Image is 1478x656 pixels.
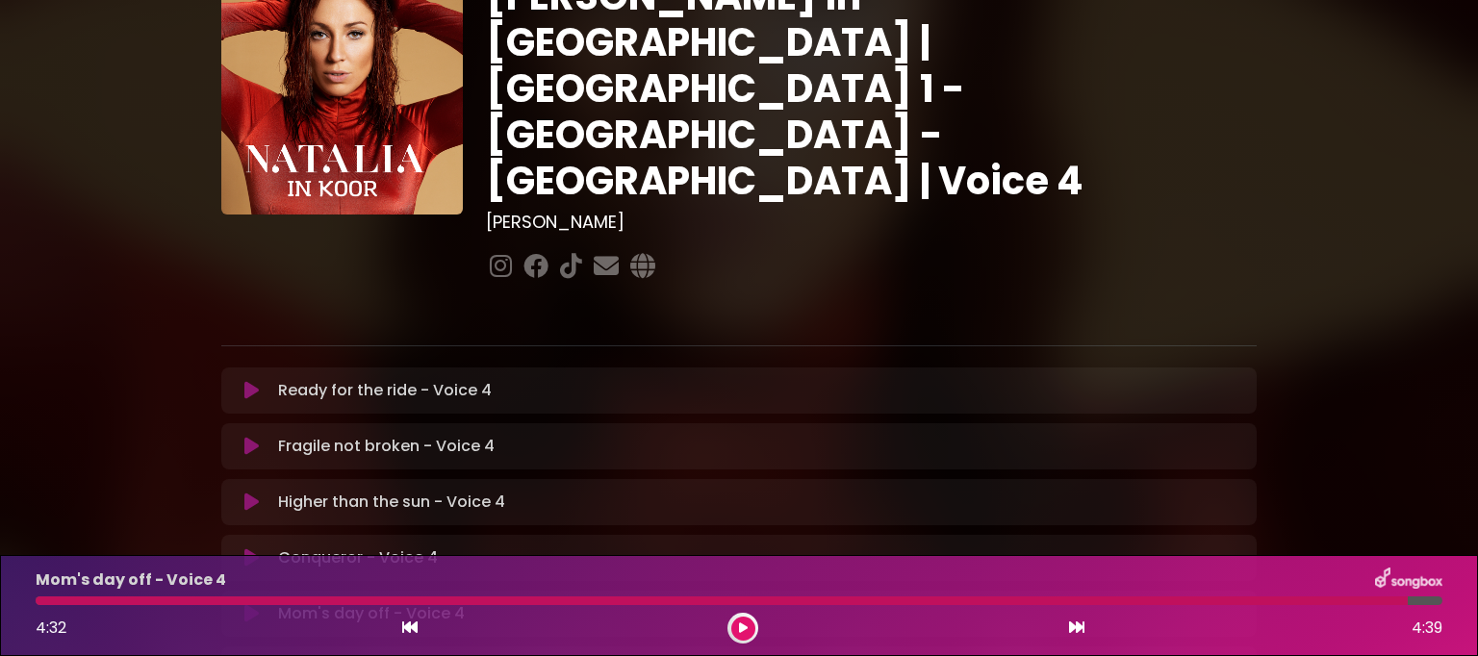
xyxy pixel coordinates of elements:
[278,379,492,402] p: Ready for the ride - Voice 4
[278,546,438,569] p: Conqueror - Voice 4
[1412,617,1442,640] span: 4:39
[278,491,505,514] p: Higher than the sun - Voice 4
[278,435,495,458] p: Fragile not broken - Voice 4
[36,617,66,639] span: 4:32
[486,212,1257,233] h3: [PERSON_NAME]
[1375,568,1442,593] img: songbox-logo-white.png
[36,568,226,592] p: Mom's day off - Voice 4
